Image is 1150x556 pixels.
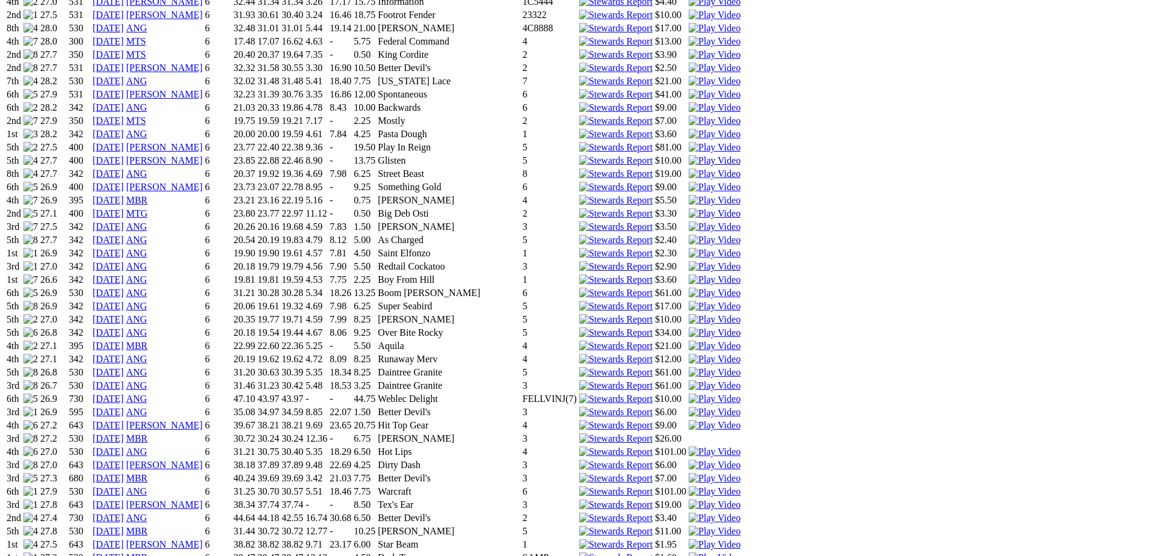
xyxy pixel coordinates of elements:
img: Play Video [689,261,740,272]
a: View replay [689,539,740,549]
img: Stewards Report [579,10,653,20]
a: [DATE] [93,314,124,324]
img: 5 [23,89,38,100]
img: Play Video [689,288,740,298]
a: View replay [689,274,740,285]
td: 27.5 [40,9,67,21]
img: Stewards Report [579,394,653,404]
a: ANG [126,301,147,311]
a: [PERSON_NAME] [126,89,203,99]
td: - [329,36,352,48]
img: Play Video [689,314,740,325]
img: Stewards Report [579,473,653,484]
a: View replay [689,288,740,298]
a: ANG [126,168,147,179]
a: ANG [126,513,147,523]
a: View replay [689,195,740,205]
a: View replay [689,23,740,33]
a: View replay [689,261,740,271]
img: Play Video [689,446,740,457]
img: 7 [23,274,38,285]
a: View replay [689,235,740,245]
img: Play Video [689,380,740,391]
img: Stewards Report [579,102,653,113]
a: View replay [689,208,740,218]
img: 4 [23,155,38,166]
img: Stewards Report [579,433,653,444]
img: Play Video [689,76,740,87]
td: 8th [6,22,22,34]
img: Stewards Report [579,168,653,179]
img: 8 [23,301,38,312]
a: [DATE] [93,380,124,391]
img: Play Video [689,526,740,537]
a: [DATE] [93,526,124,536]
td: 300 [69,36,91,48]
img: 1 [23,261,38,272]
a: View replay [689,394,740,404]
img: Stewards Report [579,49,653,60]
a: [DATE] [93,433,124,443]
a: View replay [689,420,740,430]
td: 5.44 [305,22,328,34]
a: ANG [126,314,147,324]
a: ANG [126,129,147,139]
a: [DATE] [93,261,124,271]
img: Play Video [689,10,740,20]
img: 4 [23,76,38,87]
a: [DATE] [93,63,124,73]
a: [DATE] [93,513,124,523]
td: 21.00 [353,22,376,34]
a: View replay [689,473,740,483]
a: ANG [126,407,147,417]
a: ANG [126,327,147,338]
td: 17.07 [257,36,280,48]
a: MTS [126,116,146,126]
img: Play Video [689,248,740,259]
a: [PERSON_NAME] [126,155,203,165]
img: 6 [23,420,38,431]
a: View replay [689,36,740,46]
img: 8 [23,235,38,246]
img: Stewards Report [579,116,653,126]
td: 30.40 [281,9,304,21]
a: [DATE] [93,301,124,311]
a: [DATE] [93,341,124,351]
img: Stewards Report [579,460,653,471]
a: ANG [126,261,147,271]
a: View replay [689,248,740,258]
img: 7 [23,195,38,206]
img: 4 [23,168,38,179]
td: 6 [204,36,232,48]
img: Play Video [689,235,740,246]
img: Stewards Report [579,407,653,418]
a: [DATE] [93,116,124,126]
img: Stewards Report [579,221,653,232]
a: View replay [689,155,740,165]
img: Stewards Report [579,155,653,166]
img: 1 [23,486,38,497]
td: 19.14 [329,22,352,34]
a: [DATE] [93,420,124,430]
img: 8 [23,460,38,471]
a: MTG [126,208,148,218]
a: [DATE] [93,208,124,218]
img: 4 [23,539,38,550]
td: 16.62 [281,36,304,48]
img: Stewards Report [579,513,653,524]
a: MBR [126,433,148,443]
img: Stewards Report [579,526,653,537]
a: [DATE] [93,36,124,46]
img: Play Video [689,49,740,60]
a: View replay [689,341,740,351]
img: Play Video [689,36,740,47]
img: Stewards Report [579,420,653,431]
img: 2 [23,341,38,351]
a: [DATE] [93,354,124,364]
img: 1 [23,499,38,510]
a: [DATE] [93,10,124,20]
a: MBR [126,195,148,205]
td: Footrot Fender [377,9,521,21]
a: ANG [126,76,147,86]
a: View replay [689,10,740,20]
